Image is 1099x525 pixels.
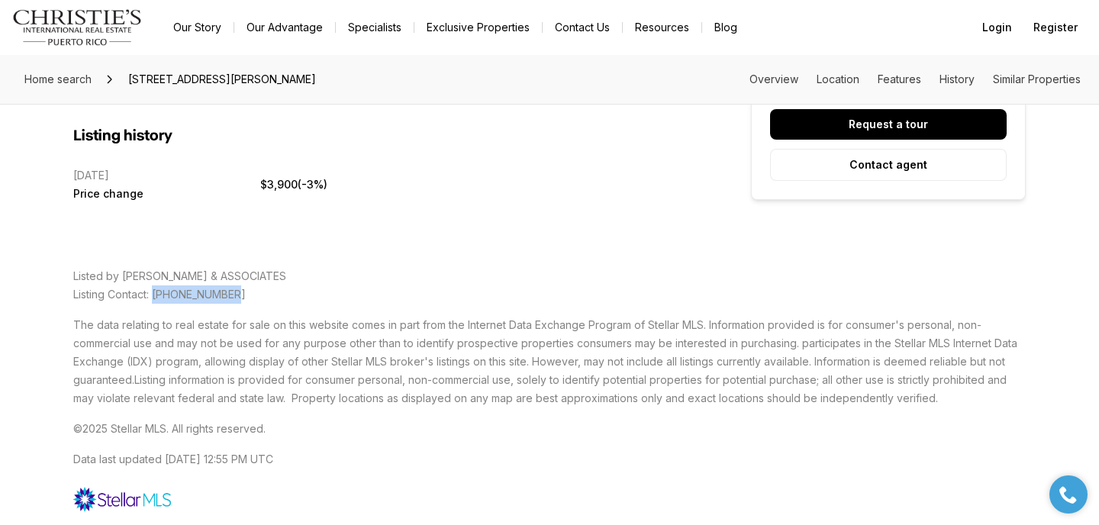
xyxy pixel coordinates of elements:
[817,72,859,85] a: Skip to: Location
[1033,21,1078,34] span: Register
[161,17,234,38] a: Our Story
[73,422,266,435] span: ©2025 Stellar MLS. All rights reserved.
[770,149,1007,181] button: Contact agent
[73,269,286,282] span: Listed by [PERSON_NAME] & ASSOCIATES
[73,373,1007,404] span: Listing information is provided for consumer personal, non-commercial use, solely to identify pot...
[623,17,701,38] a: Resources
[73,318,1017,386] span: The data relating to real estate for sale on this website comes in part from the Internet Data Ex...
[122,67,322,92] span: [STREET_ADDRESS][PERSON_NAME]
[939,72,975,85] a: Skip to: History
[878,72,921,85] a: Skip to: Features
[73,453,273,465] span: Data last updated [DATE] 12:55 PM UTC
[749,72,798,85] a: Skip to: Overview
[24,72,92,85] span: Home search
[982,21,1012,34] span: Login
[749,73,1081,85] nav: Page section menu
[73,169,260,182] span: [DATE]
[849,118,928,130] p: Request a tour
[336,17,414,38] a: Specialists
[12,9,143,46] img: logo
[1024,12,1087,43] button: Register
[234,17,335,38] a: Our Advantage
[18,67,98,92] a: Home search
[993,72,1081,85] a: Skip to: Similar Properties
[770,109,1007,140] button: Request a tour
[973,12,1021,43] button: Login
[702,17,749,38] a: Blog
[543,17,622,38] button: Contact Us
[73,127,696,145] h3: Listing history
[849,159,927,171] p: Contact agent
[414,17,542,38] a: Exclusive Properties
[260,178,327,191] span: $3,900 (-3%)
[73,288,246,301] span: Listing Contact: [PHONE_NUMBER]
[73,188,260,200] span: Price change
